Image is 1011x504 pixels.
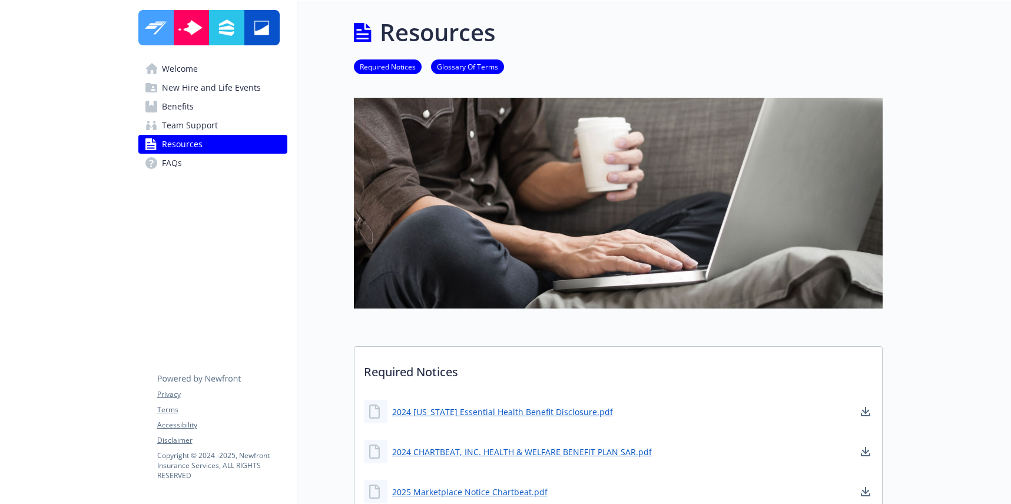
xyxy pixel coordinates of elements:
a: download document [858,404,873,419]
a: Accessibility [157,420,287,430]
a: Terms [157,404,287,415]
a: Resources [138,135,287,154]
a: Required Notices [354,61,422,72]
span: New Hire and Life Events [162,78,261,97]
span: Welcome [162,59,198,78]
p: Copyright © 2024 - 2025 , Newfront Insurance Services, ALL RIGHTS RESERVED [157,450,287,480]
a: Welcome [138,59,287,78]
span: Resources [162,135,203,154]
a: FAQs [138,154,287,173]
a: Glossary Of Terms [431,61,504,72]
a: 2025 Marketplace Notice Chartbeat.pdf [392,486,548,498]
a: 2024 [US_STATE] Essential Health Benefit Disclosure.pdf [392,406,613,418]
a: download document [858,445,873,459]
img: resources page banner [354,98,883,309]
a: Team Support [138,116,287,135]
h1: Resources [380,15,495,50]
p: Required Notices [354,347,882,390]
a: Benefits [138,97,287,116]
a: Privacy [157,389,287,400]
span: FAQs [162,154,182,173]
a: download document [858,485,873,499]
span: Benefits [162,97,194,116]
span: Team Support [162,116,218,135]
a: 2024 CHARTBEAT, INC. HEALTH & WELFARE BENEFIT PLAN SAR.pdf [392,446,652,458]
a: Disclaimer [157,435,287,446]
a: New Hire and Life Events [138,78,287,97]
